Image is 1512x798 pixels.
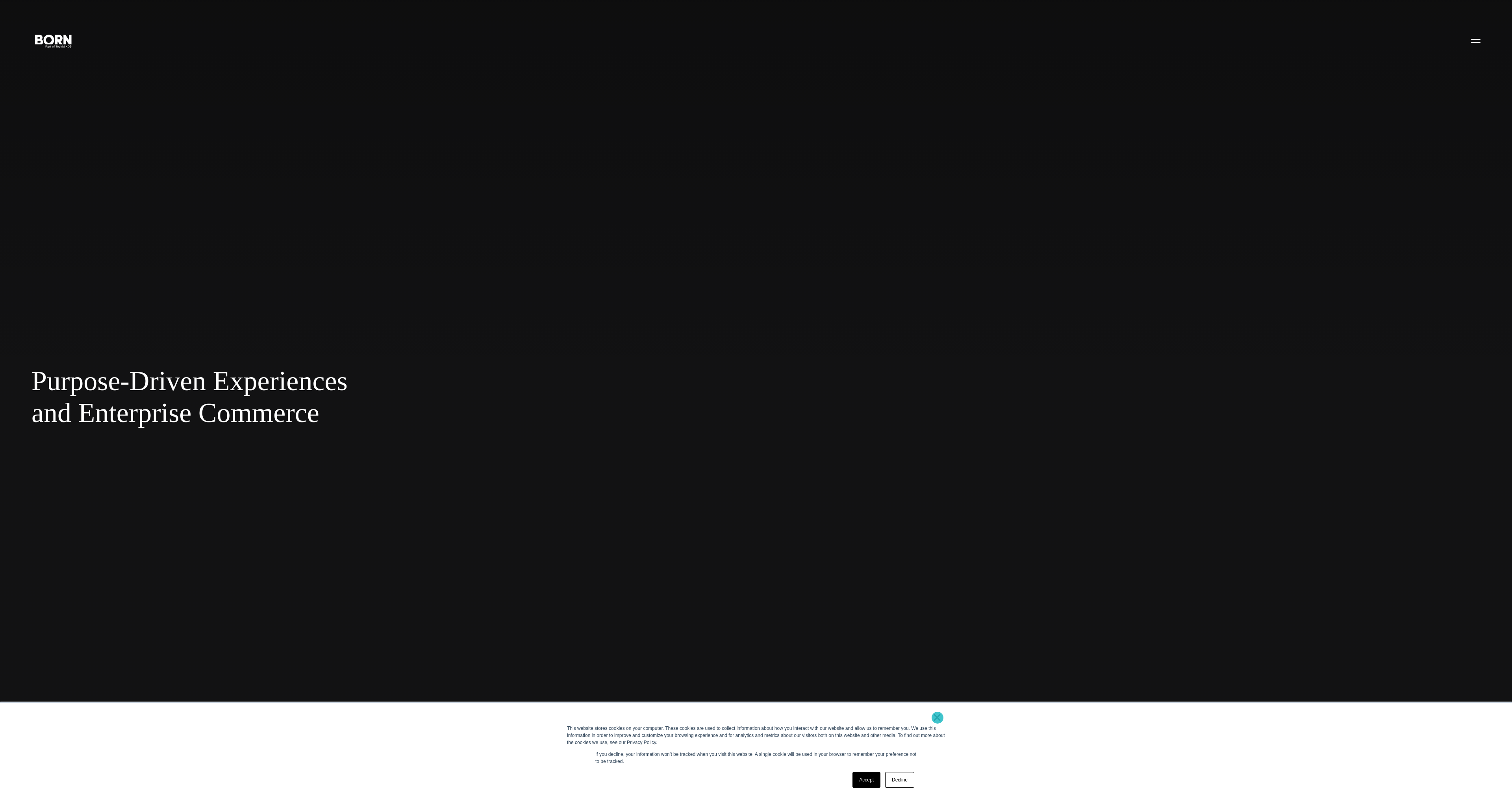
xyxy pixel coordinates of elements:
[31,397,480,429] span: and Enterprise Commerce
[852,772,880,788] a: Accept
[932,714,942,721] a: ×
[885,772,914,788] a: Decline
[567,725,945,746] div: This website stores cookies on your computer. These cookies are used to collect information about...
[1466,32,1485,49] button: Open
[31,365,480,397] span: Purpose-Driven Experiences
[595,751,917,765] p: If you decline, your information won’t be tracked when you visit this website. A single cookie wi...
